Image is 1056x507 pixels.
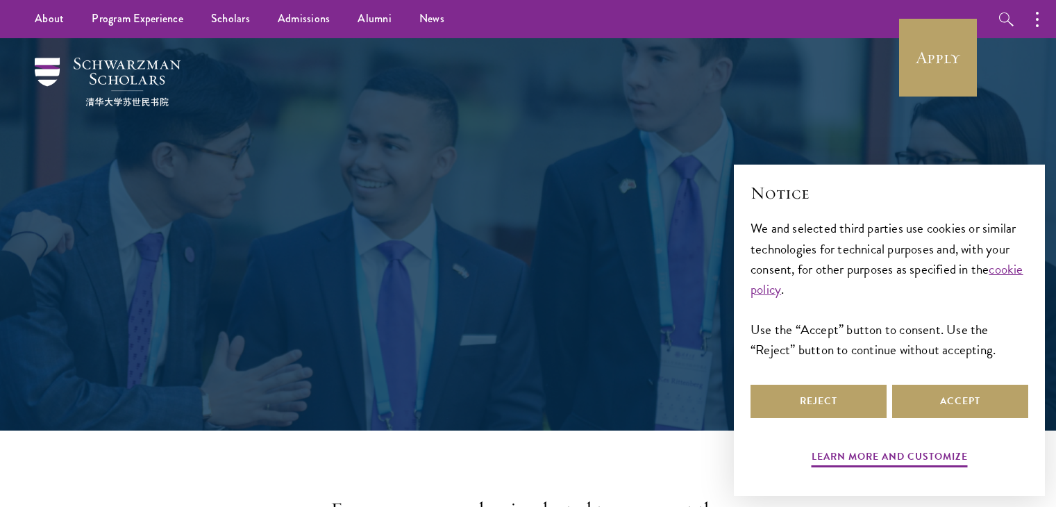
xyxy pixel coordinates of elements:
h2: Notice [751,181,1028,205]
img: Schwarzman Scholars [35,58,181,106]
a: Apply [899,19,977,97]
a: cookie policy [751,259,1023,299]
button: Accept [892,385,1028,418]
button: Reject [751,385,887,418]
div: We and selected third parties use cookies or similar technologies for technical purposes and, wit... [751,218,1028,359]
button: Learn more and customize [812,448,968,469]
